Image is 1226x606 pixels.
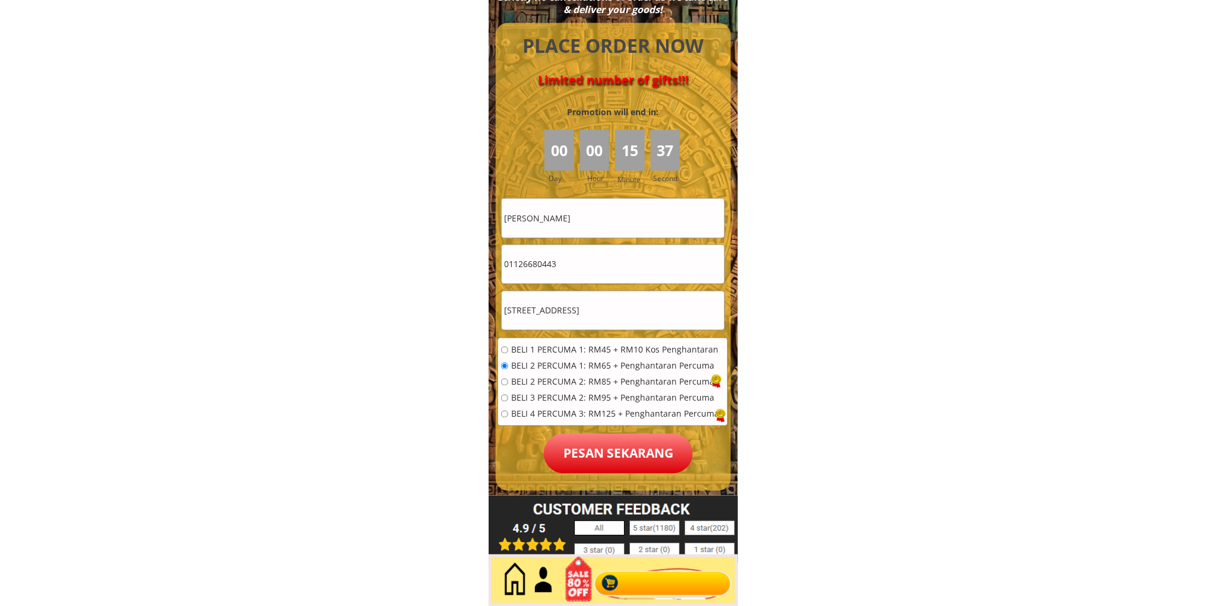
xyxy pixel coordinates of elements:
[511,410,719,418] span: BELI 4 PERCUMA 3: RM125 + Penghantaran Percuma
[511,378,719,386] span: BELI 2 PERCUMA 2: RM85 + Penghantaran Percuma
[511,362,719,370] span: BELI 2 PERCUMA 1: RM65 + Penghantaran Percuma
[544,434,693,474] p: Pesan sekarang
[502,245,724,284] input: Telefon
[617,174,644,185] h3: Minute
[511,394,719,402] span: BELI 3 PERCUMA 2: RM95 + Penghantaran Percuma
[502,291,724,330] input: Alamat
[549,173,578,184] h3: Day
[509,33,717,59] h4: PLACE ORDER NOW
[654,173,683,184] h3: Second
[502,199,724,237] input: Nama
[511,346,719,354] span: BELI 1 PERCUMA 1: RM45 + RM10 Kos Penghantaran
[509,73,717,87] h4: Limited number of gifts!!!
[587,173,612,184] h3: Hour
[546,106,680,119] h3: Promotion will end in:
